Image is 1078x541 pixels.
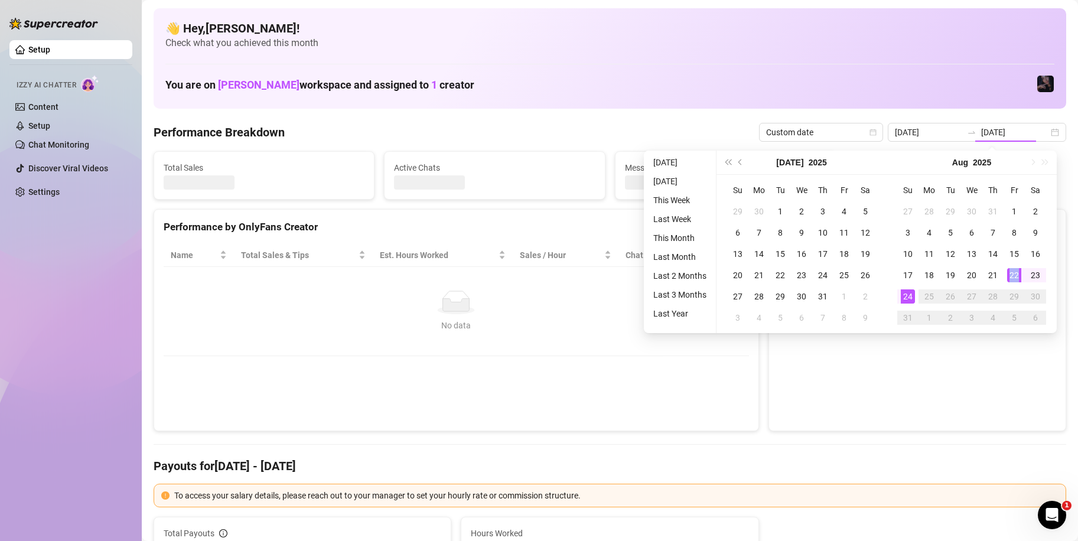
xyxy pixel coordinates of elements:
div: Sales by OnlyFans Creator [779,219,1056,235]
input: End date [981,126,1048,139]
span: Total Sales & Tips [241,249,357,262]
div: Est. Hours Worked [380,249,496,262]
h1: You are on workspace and assigned to creator [165,79,474,92]
th: Sales / Hour [513,244,618,267]
span: [PERSON_NAME] [218,79,299,91]
img: CYBERGIRL [1037,76,1054,92]
iframe: Intercom live chat [1038,501,1066,529]
span: 1 [431,79,437,91]
span: Check what you achieved this month [165,37,1054,50]
div: To access your salary details, please reach out to your manager to set your hourly rate or commis... [174,489,1059,502]
span: Custom date [766,123,876,141]
span: Total Sales [164,161,364,174]
a: Setup [28,121,50,131]
span: Izzy AI Chatter [17,80,76,91]
a: Chat Monitoring [28,140,89,149]
span: calendar [869,129,877,136]
th: Chat Conversion [618,244,748,267]
span: Sales / Hour [520,249,602,262]
span: 1 [1062,501,1072,510]
span: Messages Sent [625,161,826,174]
a: Content [28,102,58,112]
span: to [967,128,976,137]
span: Chat Conversion [626,249,732,262]
div: No data [175,319,737,332]
h4: Performance Breakdown [154,124,285,141]
a: Settings [28,187,60,197]
h4: Payouts for [DATE] - [DATE] [154,458,1066,474]
th: Total Sales & Tips [234,244,373,267]
span: Active Chats [394,161,595,174]
span: exclamation-circle [161,491,170,500]
span: Name [171,249,217,262]
img: logo-BBDzfeDw.svg [9,18,98,30]
div: Performance by OnlyFans Creator [164,219,749,235]
span: Total Payouts [164,527,214,540]
a: Discover Viral Videos [28,164,108,173]
span: Hours Worked [471,527,748,540]
input: Start date [895,126,962,139]
span: info-circle [219,529,227,537]
span: swap-right [967,128,976,137]
h4: 👋 Hey, [PERSON_NAME] ! [165,20,1054,37]
img: AI Chatter [81,75,99,92]
th: Name [164,244,234,267]
a: Setup [28,45,50,54]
